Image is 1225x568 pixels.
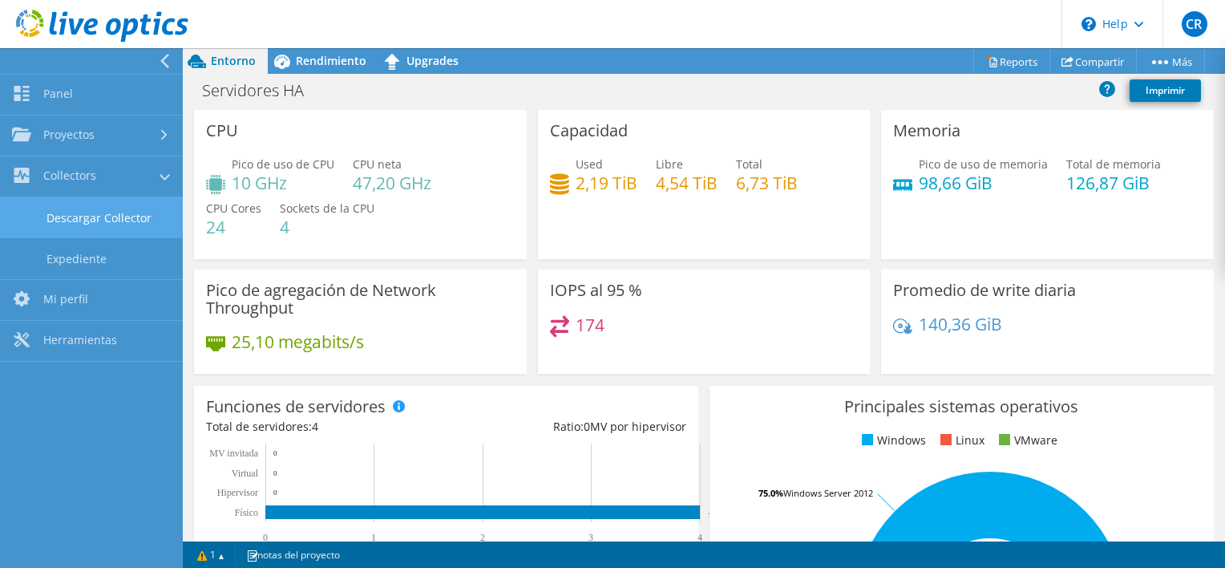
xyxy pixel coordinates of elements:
a: Imprimir [1130,79,1201,102]
h4: 24 [206,218,261,236]
tspan: Windows Server 2012 [783,487,873,499]
h4: 126,87 GiB [1066,174,1161,192]
span: Used [576,156,603,172]
li: Windows [858,432,926,449]
text: 2 [480,532,485,543]
tspan: 75.0% [758,487,783,499]
text: Virtual [232,468,259,479]
text: 1 [371,532,376,543]
span: CPU Cores [206,201,261,216]
span: Sockets de la CPU [280,201,374,216]
h4: 25,10 megabits/s [232,333,364,351]
h3: CPU [206,122,238,140]
h4: 2,19 TiB [576,174,637,192]
text: 0 [273,469,277,477]
h1: Servidores HA [195,82,329,99]
span: Total [736,156,762,172]
h3: Promedio de write diaria [893,282,1076,299]
h3: Memoria [893,122,960,140]
text: 4 [697,532,702,543]
span: Upgrades [406,53,459,68]
h3: Pico de agregación de Network Throughput [206,282,515,317]
a: Reports [973,49,1050,74]
span: Pico de uso de CPU [232,156,334,172]
h4: 47,20 GHz [353,174,431,192]
li: Linux [936,432,984,449]
h3: Capacidad [550,122,628,140]
h3: IOPS al 95 % [550,282,642,299]
tspan: Físico [235,507,258,518]
h4: 98,66 GiB [919,174,1048,192]
span: 4 [312,419,318,434]
div: Total de servidores: [206,418,446,436]
a: Compartir [1049,49,1137,74]
a: notas del proyecto [235,545,351,565]
svg: \n [1081,17,1096,31]
h4: 174 [576,316,604,334]
text: MV invitada [209,448,258,459]
span: Rendimiento [296,53,366,68]
span: Total de memoria [1066,156,1161,172]
span: Libre [656,156,683,172]
span: Entorno [211,53,256,68]
h4: 4 [280,218,374,236]
text: Hipervisor [217,487,258,498]
div: Ratio: MV por hipervisor [446,418,685,436]
h3: Principales sistemas operativos [722,398,1202,416]
text: 0 [263,532,268,543]
h4: 4,54 TiB [656,174,718,192]
span: CR [1182,11,1207,37]
text: 0 [273,489,277,497]
text: 0 [273,449,277,457]
a: Más [1136,49,1205,74]
a: 1 [186,545,236,565]
h4: 140,36 GiB [919,315,1002,333]
span: Pico de uso de memoria [919,156,1048,172]
li: VMware [995,432,1057,449]
h3: Funciones de servidores [206,398,386,416]
span: CPU neta [353,156,402,172]
h4: 10 GHz [232,174,334,192]
h4: 6,73 TiB [736,174,798,192]
span: 0 [584,419,590,434]
text: 3 [588,532,593,543]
